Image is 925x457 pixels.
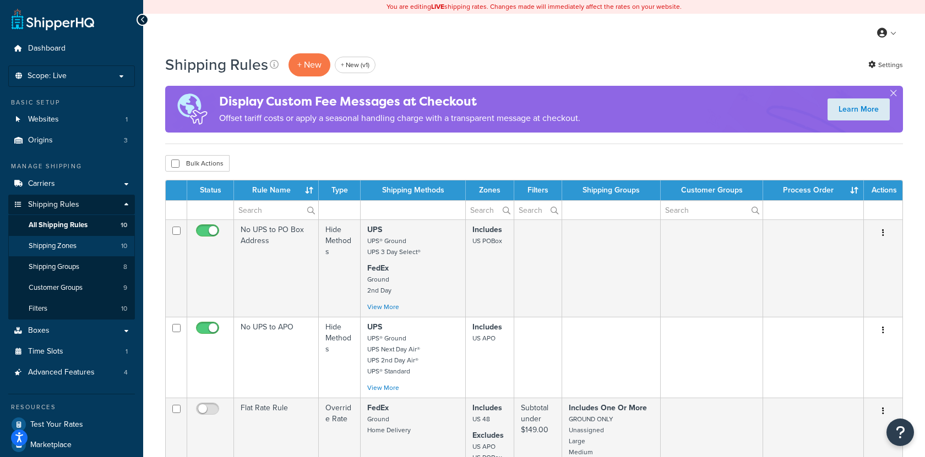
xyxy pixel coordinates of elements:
span: Filters [29,304,47,313]
span: 10 [121,221,127,230]
li: All Shipping Rules [8,215,135,235]
div: Resources [8,403,135,412]
td: No UPS to APO [234,317,319,398]
small: US POBox [472,236,502,246]
input: Search [466,201,514,219]
th: Rule Name : activate to sort column ascending [234,180,319,200]
span: 1 [126,347,128,356]
span: Marketplace [30,441,72,450]
h1: Shipping Rules [165,54,268,75]
span: 8 [123,262,127,272]
a: Boxes [8,321,135,341]
li: Origins [8,130,135,151]
input: Search [234,201,318,219]
span: Scope: Live [28,71,67,81]
span: Origins [28,136,53,145]
a: Settings [868,57,903,73]
span: 1 [126,115,128,124]
th: Filters [514,180,563,200]
a: Dashboard [8,38,135,59]
a: Marketplace [8,435,135,455]
small: US 48 [472,414,490,424]
td: Hide Methods [319,317,361,398]
a: View More [367,383,399,393]
h4: Display Custom Fee Messages at Checkout [219,92,580,111]
li: Customer Groups [8,278,135,298]
li: Advanced Features [8,362,135,383]
span: 3 [124,136,128,145]
strong: Includes [472,224,502,235]
span: 10 [121,241,127,251]
strong: Includes [472,402,502,414]
span: Time Slots [28,347,63,356]
th: Actions [864,180,902,200]
small: UPS® Ground UPS 3 Day Select® [367,236,421,257]
a: All Shipping Rules 10 [8,215,135,235]
a: Test Your Rates [8,415,135,434]
li: Shipping Zones [8,236,135,256]
a: ShipperHQ Home [12,8,94,30]
span: Boxes [28,326,50,335]
th: Status [187,180,234,200]
span: 9 [123,283,127,293]
a: Time Slots 1 [8,342,135,362]
a: Websites 1 [8,109,135,130]
th: Type [319,180,361,200]
b: LIVE [431,2,444,12]
span: Shipping Zones [29,241,77,251]
span: Test Your Rates [30,420,83,430]
strong: FedEx [367,262,389,274]
strong: FedEx [367,402,389,414]
span: Shipping Groups [29,262,79,272]
small: Ground 2nd Day [367,274,391,295]
img: duties-banner-06bc72dcb5fe05cb3f9472aba00be2ae8eb53ab6f0d8bb03d382ba314ac3c341.png [165,86,219,133]
th: Customer Groups [661,180,764,200]
a: Advanced Features 4 [8,362,135,383]
li: Shipping Groups [8,257,135,277]
small: UPS® Ground UPS Next Day Air® UPS 2nd Day Air® UPS® Standard [367,333,420,376]
td: No UPS to PO Box Address [234,219,319,317]
a: Shipping Groups 8 [8,257,135,277]
li: Time Slots [8,342,135,362]
li: Shipping Rules [8,195,135,320]
th: Zones [466,180,514,200]
a: Shipping Zones 10 [8,236,135,256]
a: + New (v1) [335,57,376,73]
a: Carriers [8,174,135,194]
span: Shipping Rules [28,200,79,210]
strong: UPS [367,321,382,333]
td: Hide Methods [319,219,361,317]
span: 10 [121,304,127,313]
th: Shipping Methods [361,180,466,200]
span: All Shipping Rules [29,221,88,230]
a: Shipping Rules [8,195,135,215]
input: Search [661,201,763,219]
strong: Includes One Or More [569,402,647,414]
small: Ground Home Delivery [367,414,411,435]
div: Manage Shipping [8,162,135,171]
a: Filters 10 [8,299,135,319]
span: Carriers [28,179,55,189]
strong: Excludes [472,430,504,441]
p: + New [289,53,330,76]
div: Basic Setup [8,98,135,107]
th: Shipping Groups [562,180,661,200]
input: Search [514,201,562,219]
button: Bulk Actions [165,155,230,172]
button: Open Resource Center [886,419,914,446]
a: Customer Groups 9 [8,278,135,298]
strong: UPS [367,224,382,235]
span: Customer Groups [29,283,83,293]
span: Websites [28,115,59,124]
li: Websites [8,109,135,130]
a: Learn More [828,98,890,120]
span: 4 [124,368,128,377]
a: Origins 3 [8,130,135,151]
th: Process Order : activate to sort column ascending [763,180,864,200]
a: View More [367,302,399,312]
